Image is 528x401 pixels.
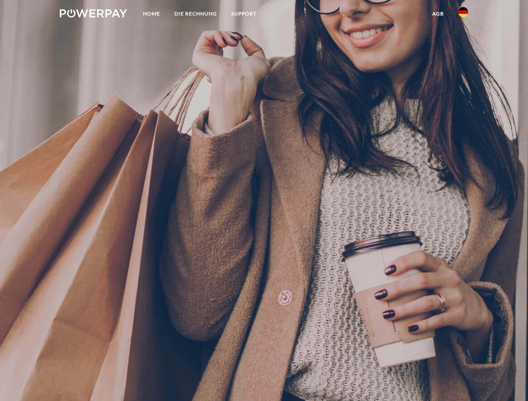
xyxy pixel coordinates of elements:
[458,7,468,17] img: de
[136,6,167,21] a: Home
[167,6,224,21] a: DIE RECHNUNG
[425,6,451,21] a: agb
[60,9,127,18] img: logo-powerpay-white.svg
[224,6,264,21] a: SUPPORT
